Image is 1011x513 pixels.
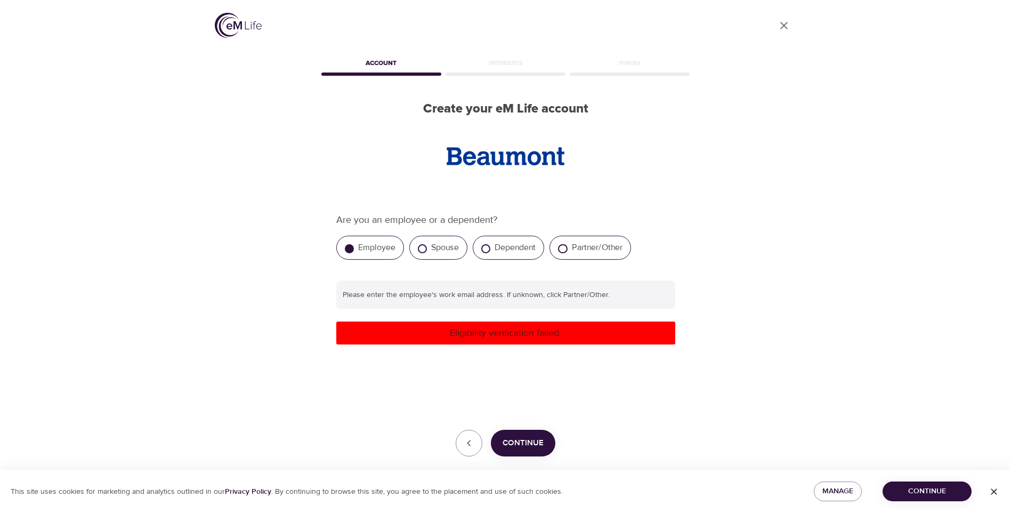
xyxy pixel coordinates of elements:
a: close [771,13,797,38]
img: Beaumont_BLUE-area-isolation.jpg [429,130,582,183]
span: Continue [891,485,963,498]
h2: Create your eM Life account [319,101,692,117]
p: Are you an employee or a dependent? [336,213,675,227]
p: Eligibility verification failed. [341,326,671,340]
button: Manage [814,482,862,501]
label: Dependent [495,242,536,253]
span: Manage [822,485,853,498]
label: Partner/Other [572,242,622,253]
label: Spouse [431,242,459,253]
img: logo [215,13,262,38]
span: Continue [503,436,544,450]
a: Privacy Policy [225,487,271,496]
label: Employee [358,242,395,253]
button: Continue [883,482,972,501]
button: Continue [491,430,555,456]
